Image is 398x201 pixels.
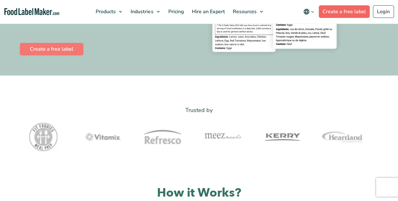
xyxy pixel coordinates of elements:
[231,8,257,15] span: Resources
[20,106,378,115] p: Trusted by
[190,8,225,15] span: Hire an Expert
[20,185,378,201] h2: How it Works?
[319,5,370,18] a: Create a free label
[166,8,184,15] span: Pricing
[20,43,83,55] a: Create a free label
[94,8,116,15] span: Products
[373,5,394,18] a: Login
[129,8,154,15] span: Industries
